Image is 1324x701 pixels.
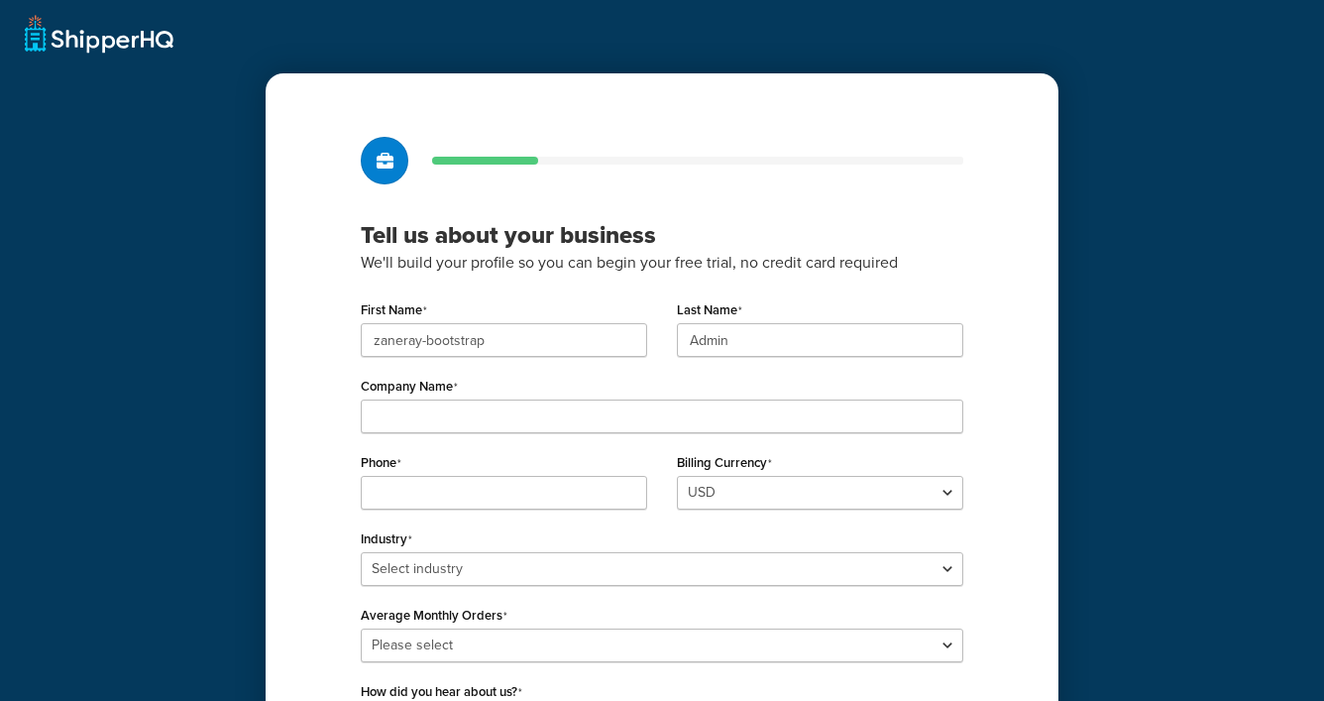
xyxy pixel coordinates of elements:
[361,250,963,276] p: We'll build your profile so you can begin your free trial, no credit card required
[677,455,772,471] label: Billing Currency
[361,531,412,547] label: Industry
[361,684,522,700] label: How did you hear about us?
[361,220,963,250] h3: Tell us about your business
[677,302,742,318] label: Last Name
[361,302,427,318] label: First Name
[361,379,458,395] label: Company Name
[361,608,507,624] label: Average Monthly Orders
[361,455,401,471] label: Phone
